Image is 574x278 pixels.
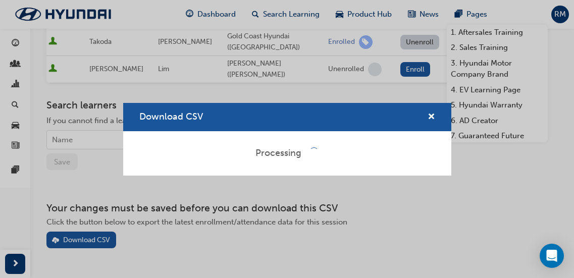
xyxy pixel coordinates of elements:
[139,111,203,122] span: Download CSV
[428,111,435,124] button: cross-icon
[428,113,435,122] span: cross-icon
[123,103,451,176] div: Download CSV
[540,244,564,268] div: Open Intercom Messenger
[255,147,301,159] div: Processing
